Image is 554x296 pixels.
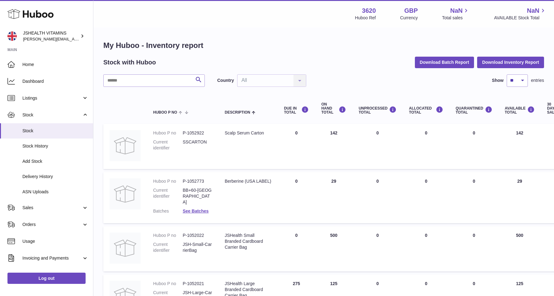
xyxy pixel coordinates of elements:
[225,110,250,115] span: Description
[153,281,183,287] dt: Huboo P no
[499,124,541,169] td: 142
[321,102,346,115] div: ON HAND Total
[505,106,535,115] div: AVAILABLE Total
[352,124,403,169] td: 0
[22,189,88,195] span: ASN Uploads
[450,7,462,15] span: NaN
[183,209,209,214] a: See Batches
[362,7,376,15] strong: 3620
[22,78,88,84] span: Dashboard
[315,172,352,223] td: 29
[22,158,88,164] span: Add Stock
[183,139,212,151] dd: SSCARTON
[456,106,492,115] div: QUARANTINED Total
[225,233,271,250] div: JSHealth Small Branded Cardboard Carrier Bag
[473,179,475,184] span: 0
[183,233,212,238] dd: P-1052022
[359,106,397,115] div: UNPROCESSED Total
[527,7,539,15] span: NaN
[22,112,82,118] span: Stock
[225,130,271,136] div: Scalp Serum Carton
[442,7,470,21] a: NaN Total sales
[477,57,544,68] button: Download Inventory Report
[278,124,315,169] td: 0
[153,178,183,184] dt: Huboo P no
[7,31,17,41] img: francesca@jshealthvitamins.com
[352,226,403,271] td: 0
[409,106,443,115] div: ALLOCATED Total
[22,222,82,228] span: Orders
[217,78,234,83] label: Country
[22,143,88,149] span: Stock History
[153,233,183,238] dt: Huboo P no
[22,174,88,180] span: Delivery History
[23,30,79,42] div: JSHEALTH VITAMINS
[153,110,177,115] span: Huboo P no
[22,95,82,101] span: Listings
[492,78,504,83] label: Show
[494,7,547,21] a: NaN AVAILABLE Stock Total
[22,255,82,261] span: Invoicing and Payments
[315,124,352,169] td: 142
[473,130,475,135] span: 0
[153,187,183,205] dt: Current identifier
[403,172,449,223] td: 0
[23,36,125,41] span: [PERSON_NAME][EMAIL_ADDRESS][DOMAIN_NAME]
[473,281,475,286] span: 0
[110,233,141,264] img: product image
[183,187,212,205] dd: BB+60-[GEOGRAPHIC_DATA]
[7,273,86,284] a: Log out
[110,178,141,209] img: product image
[225,178,271,184] div: Berberine (USA LABEL)
[442,15,470,21] span: Total sales
[352,172,403,223] td: 0
[103,58,156,67] h2: Stock with Huboo
[403,226,449,271] td: 0
[278,172,315,223] td: 0
[278,226,315,271] td: 0
[183,242,212,253] dd: JSH-Small-CarrierBag
[22,238,88,244] span: Usage
[400,15,418,21] div: Currency
[403,124,449,169] td: 0
[103,40,544,50] h1: My Huboo - Inventory report
[284,106,309,115] div: DUE IN TOTAL
[22,62,88,68] span: Home
[22,128,88,134] span: Stock
[531,78,544,83] span: entries
[415,57,474,68] button: Download Batch Report
[315,226,352,271] td: 500
[355,15,376,21] div: Huboo Ref
[183,130,212,136] dd: P-1052922
[153,242,183,253] dt: Current identifier
[499,226,541,271] td: 500
[110,130,141,161] img: product image
[494,15,547,21] span: AVAILABLE Stock Total
[183,281,212,287] dd: P-1052021
[153,208,183,214] dt: Batches
[404,7,418,15] strong: GBP
[473,233,475,238] span: 0
[153,130,183,136] dt: Huboo P no
[499,172,541,223] td: 29
[183,178,212,184] dd: P-1052773
[153,139,183,151] dt: Current identifier
[22,205,82,211] span: Sales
